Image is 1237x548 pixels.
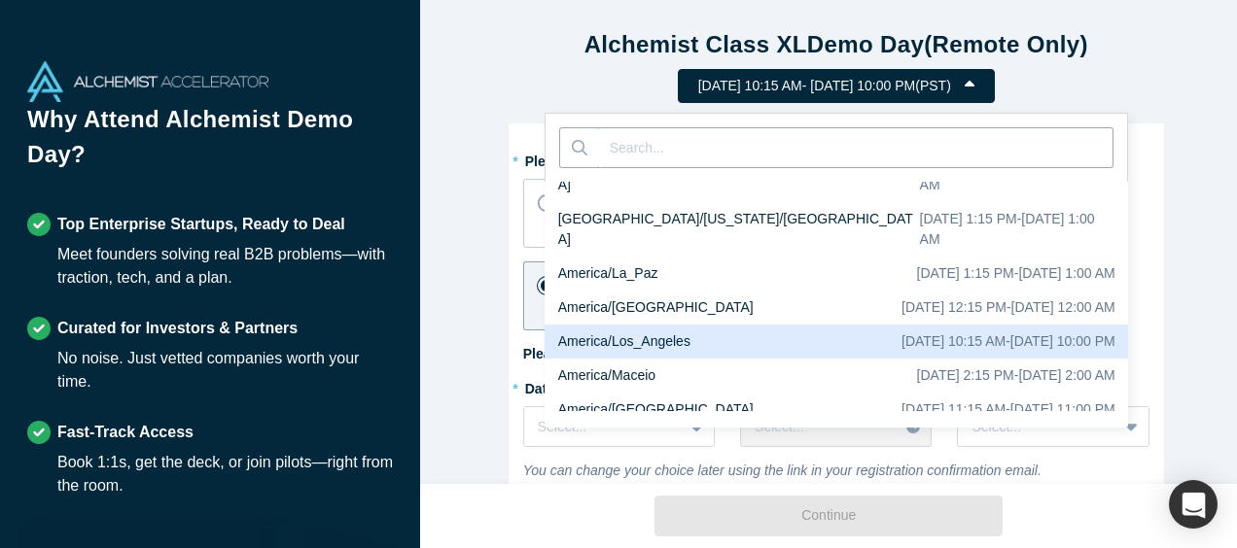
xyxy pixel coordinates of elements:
[901,297,1115,318] div: [DATE] 12:15 PM - [DATE] 12:00 AM
[558,297,754,318] div: America/[GEOGRAPHIC_DATA]
[545,393,1143,427] div: America/[GEOGRAPHIC_DATA][DATE] 11:15 AM-[DATE] 11:00 PM
[57,320,298,336] strong: Curated for Investors & Partners
[523,145,1149,172] label: Please select how you would like to attend
[917,263,1115,284] div: [DATE] 1:15 PM - [DATE] 1:00 AM
[901,399,1115,420] div: [DATE] 11:15 AM - [DATE] 11:00 PM
[523,462,1042,478] i: You can change your choice later using the link in your registration confirmation email.
[598,127,1113,168] input: Search...
[523,372,715,399] label: Date
[584,31,1088,57] strong: Alchemist Class XL Demo Day (Remote Only)
[523,344,919,364] label: Please select the date, time, and duration to attend demo day
[678,69,995,103] button: [DATE] 10:15 AM- [DATE] 10:00 PM(PST)
[558,331,690,352] div: America/Los_Angeles
[545,325,1143,359] div: America/Los_Angeles[DATE] 10:15 AM-[DATE] 10:00 PM
[558,263,658,284] div: America/La_Paz
[558,399,754,420] div: America/[GEOGRAPHIC_DATA]
[920,209,1115,250] div: [DATE] 1:15 PM - [DATE] 1:00 AM
[57,243,393,290] div: Meet founders solving real B2B problems—with traction, tech, and a plan.
[901,331,1115,352] div: [DATE] 10:15 AM - [DATE] 10:00 PM
[558,365,655,386] div: America/Maceio
[545,291,1143,325] div: America/[GEOGRAPHIC_DATA][DATE] 12:15 PM-[DATE] 12:00 AM
[558,209,920,250] div: [GEOGRAPHIC_DATA]/[US_STATE]/[GEOGRAPHIC_DATA]
[57,424,194,440] strong: Fast-Track Access
[654,496,1003,536] button: Continue
[57,451,393,497] div: Book 1:1s, get the deck, or join pilots—right from the room.
[57,216,345,232] strong: Top Enterprise Startups, Ready to Deal
[27,61,268,102] img: Alchemist Accelerator Logo
[545,359,1143,393] div: America/Maceio[DATE] 2:15 PM-[DATE] 2:00 AM
[917,365,1115,386] div: [DATE] 2:15 PM - [DATE] 2:00 AM
[27,102,393,186] h1: Why Attend Alchemist Demo Day?
[545,257,1143,291] div: America/La_Paz[DATE] 1:15 PM-[DATE] 1:00 AM
[57,347,393,394] div: No noise. Just vetted companies worth your time.
[545,202,1143,257] div: [GEOGRAPHIC_DATA]/[US_STATE]/[GEOGRAPHIC_DATA][DATE] 1:15 PM-[DATE] 1:00 AM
